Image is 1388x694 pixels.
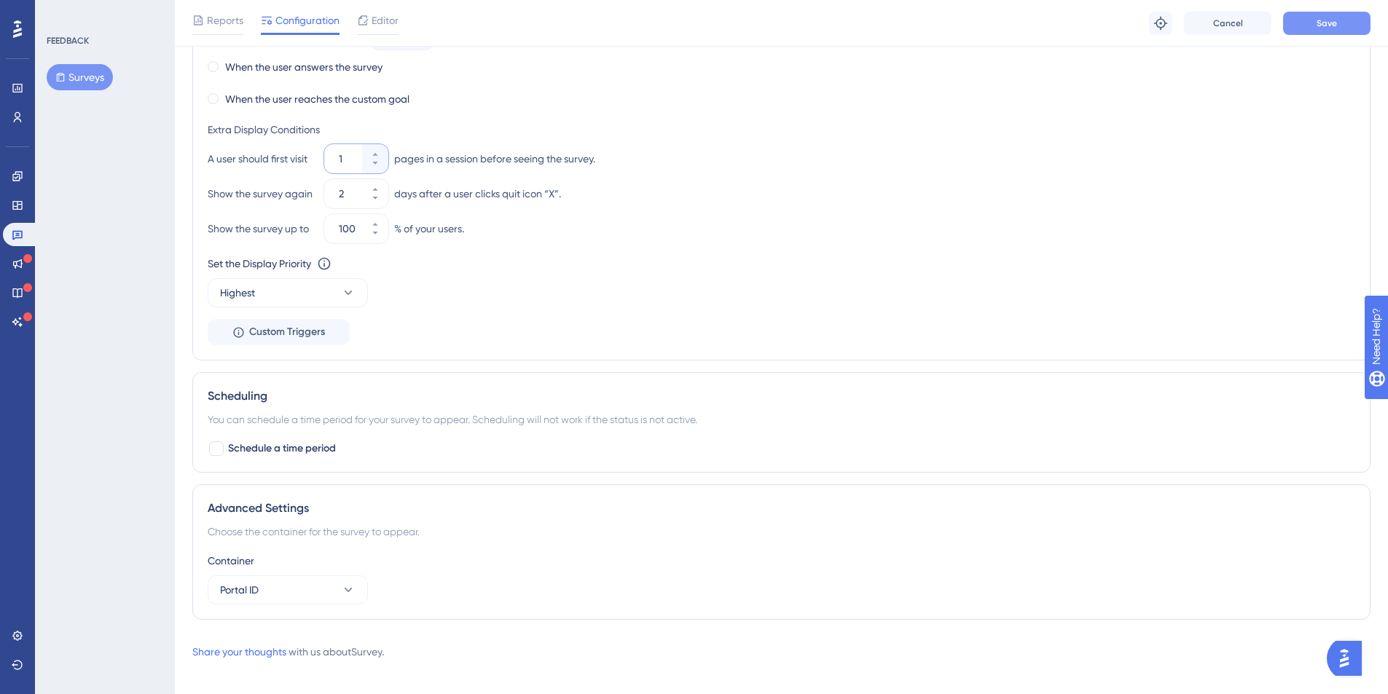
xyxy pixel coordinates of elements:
div: FEEDBACK [47,35,89,47]
span: Need Help? [34,4,91,21]
span: Custom Triggers [249,323,325,341]
span: Reports [207,12,243,29]
div: pages in a session before seeing the survey. [394,150,595,167]
div: A user should first visit [208,150,318,167]
div: days after a user clicks quit icon “X”. [394,185,561,202]
div: Show the survey again [208,185,318,202]
label: When the user answers the survey [225,58,383,76]
span: Configuration [275,12,340,29]
span: Portal ID [220,581,259,599]
div: Container [208,552,1355,569]
div: You can schedule a time period for your survey to appear. Scheduling will not work if the status ... [208,411,1355,428]
button: Save [1283,12,1371,35]
div: Set the Display Priority [208,255,311,272]
button: Portal ID [208,575,368,604]
iframe: UserGuiding AI Assistant Launcher [1327,636,1371,680]
span: Editor [372,12,399,29]
button: Custom Triggers [208,319,350,345]
label: When the user reaches the custom goal [225,90,409,108]
div: with us about Survey . [192,643,384,661]
button: Cancel [1184,12,1271,35]
div: Extra Display Conditions [208,121,1355,138]
span: Cancel [1213,17,1243,29]
span: Schedule a time period [228,440,336,457]
button: Highest [208,278,368,307]
div: Advanced Settings [208,500,1355,517]
a: Share your thoughts [192,646,286,658]
div: Choose the container for the survey to appear. [208,523,1355,540]
button: Surveys [47,64,113,90]
span: Save [1317,17,1337,29]
div: Show the survey up to [208,220,318,237]
div: Scheduling [208,387,1355,405]
div: % of your users. [394,220,464,237]
span: Highest [220,284,255,301]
